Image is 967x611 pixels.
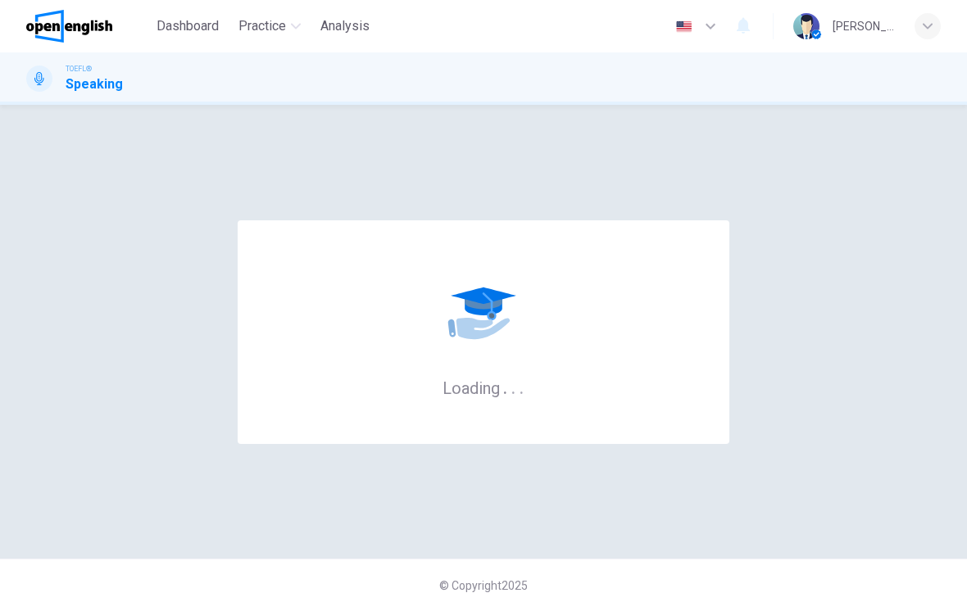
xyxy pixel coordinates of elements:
[833,16,895,36] div: [PERSON_NAME]
[157,16,219,36] span: Dashboard
[519,373,524,400] h6: .
[439,579,528,592] span: © Copyright 2025
[238,16,286,36] span: Practice
[66,75,123,94] h1: Speaking
[66,63,92,75] span: TOEFL®
[443,377,524,398] h6: Loading
[314,11,376,41] button: Analysis
[793,13,819,39] img: Profile picture
[26,10,112,43] img: OpenEnglish logo
[674,20,694,33] img: en
[502,373,508,400] h6: .
[511,373,516,400] h6: .
[150,11,225,41] button: Dashboard
[26,10,150,43] a: OpenEnglish logo
[320,16,370,36] span: Analysis
[232,11,307,41] button: Practice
